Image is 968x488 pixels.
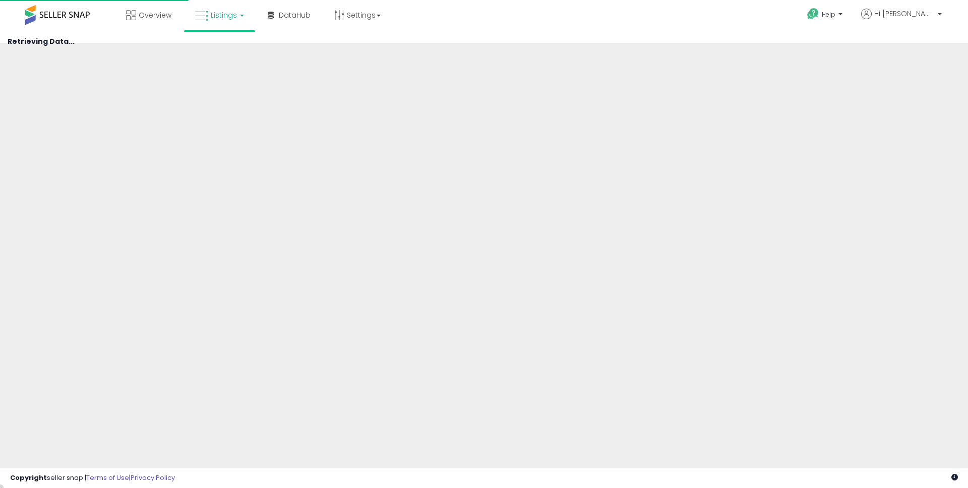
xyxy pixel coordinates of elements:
[279,10,311,20] span: DataHub
[211,10,237,20] span: Listings
[822,10,835,19] span: Help
[807,8,819,20] i: Get Help
[8,38,960,45] h4: Retrieving Data...
[861,9,942,31] a: Hi [PERSON_NAME]
[874,9,935,19] span: Hi [PERSON_NAME]
[139,10,171,20] span: Overview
